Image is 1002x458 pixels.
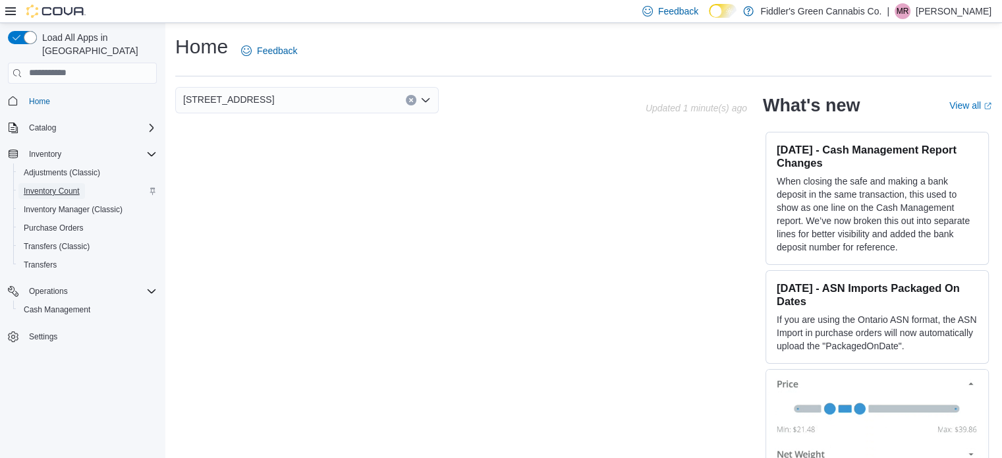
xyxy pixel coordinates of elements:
[24,146,67,162] button: Inventory
[984,102,991,110] svg: External link
[13,219,162,237] button: Purchase Orders
[18,239,157,254] span: Transfers (Classic)
[24,283,73,299] button: Operations
[18,220,89,236] a: Purchase Orders
[24,120,157,136] span: Catalog
[18,302,96,318] a: Cash Management
[29,286,68,297] span: Operations
[3,119,162,137] button: Catalog
[37,31,157,57] span: Load All Apps in [GEOGRAPHIC_DATA]
[175,34,228,60] h1: Home
[13,237,162,256] button: Transfers (Classic)
[29,96,50,107] span: Home
[24,186,80,196] span: Inventory Count
[3,92,162,111] button: Home
[18,202,157,217] span: Inventory Manager (Classic)
[760,3,881,19] p: Fiddler's Green Cannabis Co.
[24,328,157,345] span: Settings
[24,260,57,270] span: Transfers
[24,94,55,109] a: Home
[18,183,157,199] span: Inventory Count
[183,92,274,107] span: [STREET_ADDRESS]
[29,149,61,159] span: Inventory
[777,313,978,353] p: If you are using the Ontario ASN format, the ASN Import in purchase orders will now automatically...
[18,257,62,273] a: Transfers
[24,304,90,315] span: Cash Management
[3,145,162,163] button: Inventory
[24,241,90,252] span: Transfers (Classic)
[763,95,860,116] h2: What's new
[18,257,157,273] span: Transfers
[257,44,297,57] span: Feedback
[13,163,162,182] button: Adjustments (Classic)
[24,204,123,215] span: Inventory Manager (Classic)
[13,200,162,219] button: Inventory Manager (Classic)
[709,4,737,18] input: Dark Mode
[777,143,978,169] h3: [DATE] - Cash Management Report Changes
[18,183,85,199] a: Inventory Count
[13,256,162,274] button: Transfers
[24,329,63,345] a: Settings
[777,175,978,254] p: When closing the safe and making a bank deposit in the same transaction, this used to show as one...
[24,223,84,233] span: Purchase Orders
[420,95,431,105] button: Open list of options
[18,165,105,181] a: Adjustments (Classic)
[24,93,157,109] span: Home
[24,120,61,136] button: Catalog
[24,146,157,162] span: Inventory
[8,86,157,381] nav: Complex example
[658,5,698,18] span: Feedback
[777,281,978,308] h3: [DATE] - ASN Imports Packaged On Dates
[916,3,991,19] p: [PERSON_NAME]
[29,331,57,342] span: Settings
[18,165,157,181] span: Adjustments (Classic)
[236,38,302,64] a: Feedback
[18,202,128,217] a: Inventory Manager (Classic)
[26,5,86,18] img: Cova
[3,282,162,301] button: Operations
[406,95,416,105] button: Clear input
[887,3,889,19] p: |
[24,283,157,299] span: Operations
[29,123,56,133] span: Catalog
[646,103,747,113] p: Updated 1 minute(s) ago
[18,220,157,236] span: Purchase Orders
[18,302,157,318] span: Cash Management
[3,327,162,346] button: Settings
[13,301,162,319] button: Cash Management
[895,3,910,19] div: Malcolm Reimer
[949,100,991,111] a: View allExternal link
[13,182,162,200] button: Inventory Count
[897,3,909,19] span: MR
[24,167,100,178] span: Adjustments (Classic)
[18,239,95,254] a: Transfers (Classic)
